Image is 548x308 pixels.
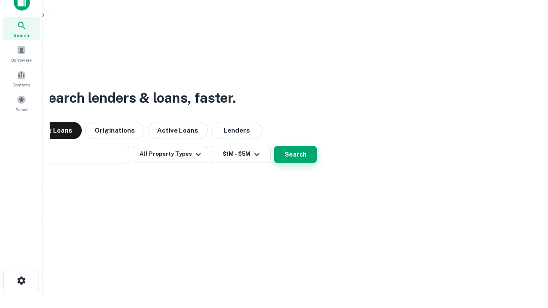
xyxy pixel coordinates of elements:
[3,17,40,40] a: Search
[85,122,144,139] button: Originations
[13,81,30,88] span: Contacts
[15,106,28,113] span: Saved
[148,122,208,139] button: Active Loans
[14,32,29,38] span: Search
[211,146,271,163] button: $1M - $5M
[11,56,32,63] span: Borrowers
[133,146,207,163] button: All Property Types
[211,122,262,139] button: Lenders
[39,88,236,108] h3: Search lenders & loans, faster.
[505,240,548,281] iframe: Chat Widget
[3,42,40,65] a: Borrowers
[3,67,40,90] a: Contacts
[3,92,40,115] a: Saved
[274,146,317,163] button: Search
